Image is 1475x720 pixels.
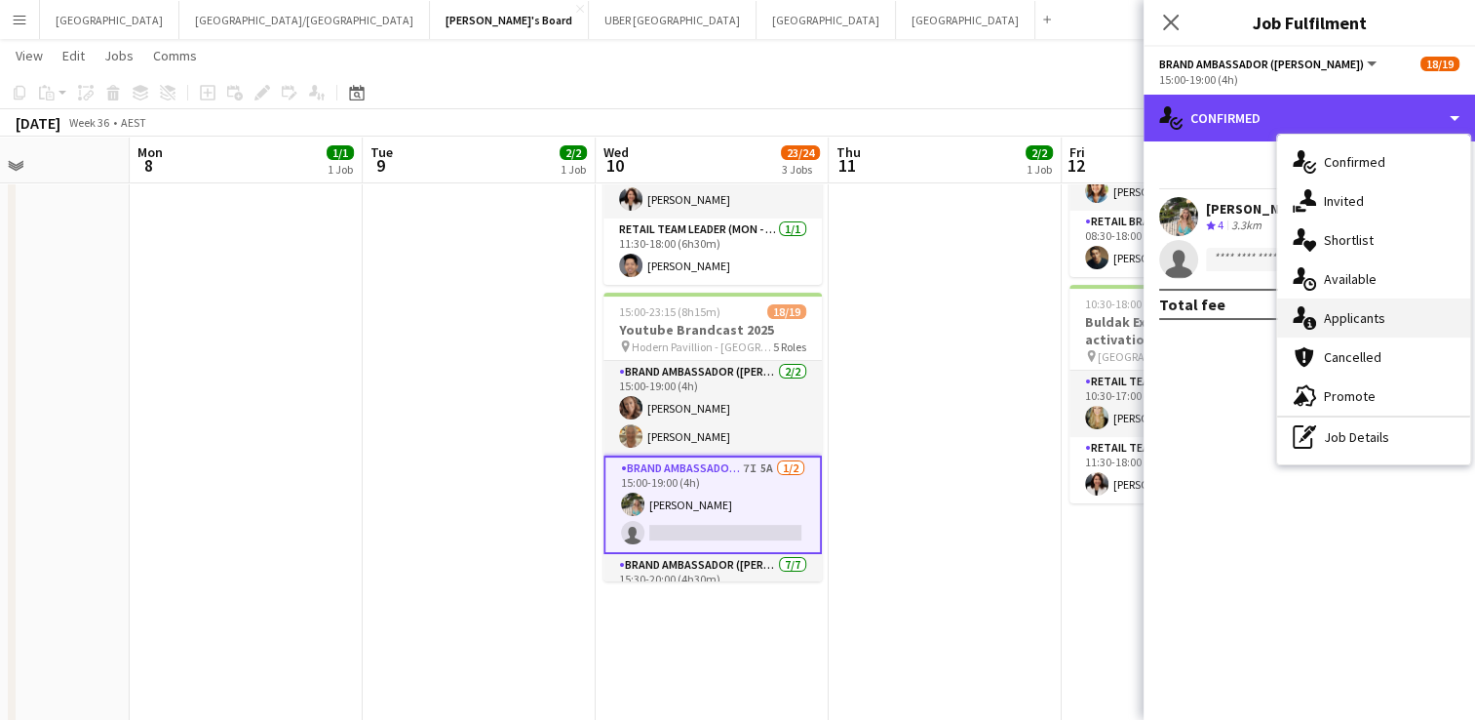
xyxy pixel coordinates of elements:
span: Cancelled [1324,348,1381,366]
button: [PERSON_NAME]'s Board [430,1,589,39]
span: Invited [1324,192,1364,210]
a: Jobs [97,43,141,68]
span: 15:00-23:15 (8h15m) [619,304,720,319]
div: 15:00-19:00 (4h) [1159,72,1459,87]
span: 10 [601,154,629,177]
div: Confirmed [1144,95,1475,141]
span: 5 Roles [773,340,806,354]
app-card-role: RETAIL Brand Ambassador (Mon - Fri)1/108:30-18:00 (9h30m)[PERSON_NAME] [1069,211,1288,277]
div: [DATE] [16,113,60,133]
span: 2/2 [1026,145,1053,160]
span: Confirmed [1324,153,1385,171]
div: [PERSON_NAME] [1206,200,1309,218]
h3: Buldak Experiential activation [1069,313,1288,348]
button: [GEOGRAPHIC_DATA] [896,1,1035,39]
div: AEST [121,115,146,130]
app-card-role: Brand Ambassador ([PERSON_NAME])7I5A1/215:00-19:00 (4h)[PERSON_NAME] [603,456,822,554]
div: 3.3km [1227,218,1265,234]
span: 10:30-18:00 (7h30m) [1085,297,1186,311]
span: 9 [368,154,393,177]
span: 8 [135,154,163,177]
button: [GEOGRAPHIC_DATA] [757,1,896,39]
button: [GEOGRAPHIC_DATA]/[GEOGRAPHIC_DATA] [179,1,430,39]
div: 1 Job [1027,162,1052,177]
app-card-role: RETAIL Team Leader (Mon - Fri)1/111:30-18:00 (6h30m)[PERSON_NAME] [1069,437,1288,503]
span: Thu [836,143,861,161]
div: 1 Job [561,162,586,177]
span: Jobs [104,47,134,64]
span: Applicants [1324,309,1385,327]
span: Tue [370,143,393,161]
span: Edit [62,47,85,64]
span: Wed [603,143,629,161]
a: Comms [145,43,205,68]
span: Brand Ambassador (Mon - Fri) [1159,57,1364,71]
button: [GEOGRAPHIC_DATA] [40,1,179,39]
span: Comms [153,47,197,64]
button: UBER [GEOGRAPHIC_DATA] [589,1,757,39]
div: Job Details [1277,418,1470,457]
app-card-role: RETAIL Team Leader (Mon - Fri)1/110:30-17:00 (6h30m)[PERSON_NAME] [603,152,822,219]
span: 11 [834,154,861,177]
app-job-card: 10:30-18:00 (7h30m)2/2Buldak Experiential activation [GEOGRAPHIC_DATA]2 RolesRETAIL Team Leader (... [1069,285,1288,503]
span: 1/1 [327,145,354,160]
span: Fri [1069,143,1085,161]
a: Edit [55,43,93,68]
app-job-card: 15:00-23:15 (8h15m)18/19Youtube Brandcast 2025 Hodern Pavillion - [GEOGRAPHIC_DATA]5 RolesBrand A... [603,293,822,581]
div: Total fee [1159,295,1225,314]
span: View [16,47,43,64]
div: 3 Jobs [782,162,819,177]
span: Shortlist [1324,231,1374,249]
span: [GEOGRAPHIC_DATA] [1098,349,1205,364]
span: Hodern Pavillion - [GEOGRAPHIC_DATA] [632,340,773,354]
h3: Job Fulfilment [1144,10,1475,35]
h3: Youtube Brandcast 2025 [603,321,822,339]
span: 23/24 [781,145,820,160]
span: Promote [1324,387,1376,405]
span: 18/19 [1420,57,1459,71]
app-card-role: RETAIL Team Leader (Mon - Fri)1/111:30-18:00 (6h30m)[PERSON_NAME] [603,219,822,285]
span: Available [1324,270,1377,288]
span: 2/2 [560,145,587,160]
button: Brand Ambassador ([PERSON_NAME]) [1159,57,1379,71]
app-card-role: RETAIL Team Leader (Mon - Fri)1/110:30-17:00 (6h30m)[PERSON_NAME] [1069,371,1288,437]
span: 18/19 [767,304,806,319]
a: View [8,43,51,68]
div: 1 Job [328,162,353,177]
span: Mon [137,143,163,161]
span: Week 36 [64,115,113,130]
span: 4 [1218,218,1223,232]
span: 12 [1067,154,1085,177]
app-card-role: Brand Ambassador ([PERSON_NAME])2/215:00-19:00 (4h)[PERSON_NAME][PERSON_NAME] [603,361,822,456]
